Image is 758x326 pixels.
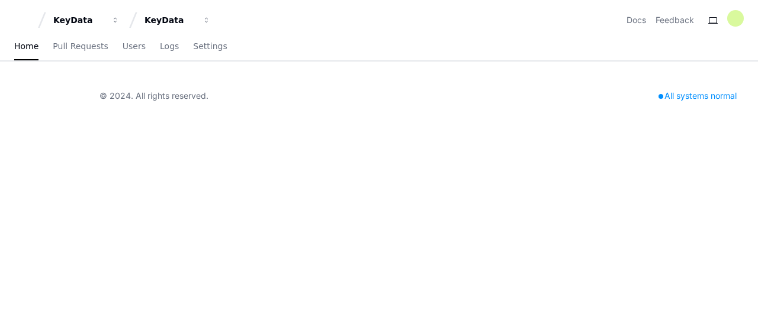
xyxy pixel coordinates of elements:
[160,43,179,50] span: Logs
[140,9,216,31] button: KeyData
[14,43,38,50] span: Home
[144,14,195,26] div: KeyData
[123,33,146,60] a: Users
[160,33,179,60] a: Logs
[53,14,104,26] div: KeyData
[123,43,146,50] span: Users
[53,33,108,60] a: Pull Requests
[14,33,38,60] a: Home
[49,9,124,31] button: KeyData
[193,33,227,60] a: Settings
[627,14,646,26] a: Docs
[53,43,108,50] span: Pull Requests
[656,14,694,26] button: Feedback
[651,88,744,104] div: All systems normal
[99,90,208,102] div: © 2024. All rights reserved.
[193,43,227,50] span: Settings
